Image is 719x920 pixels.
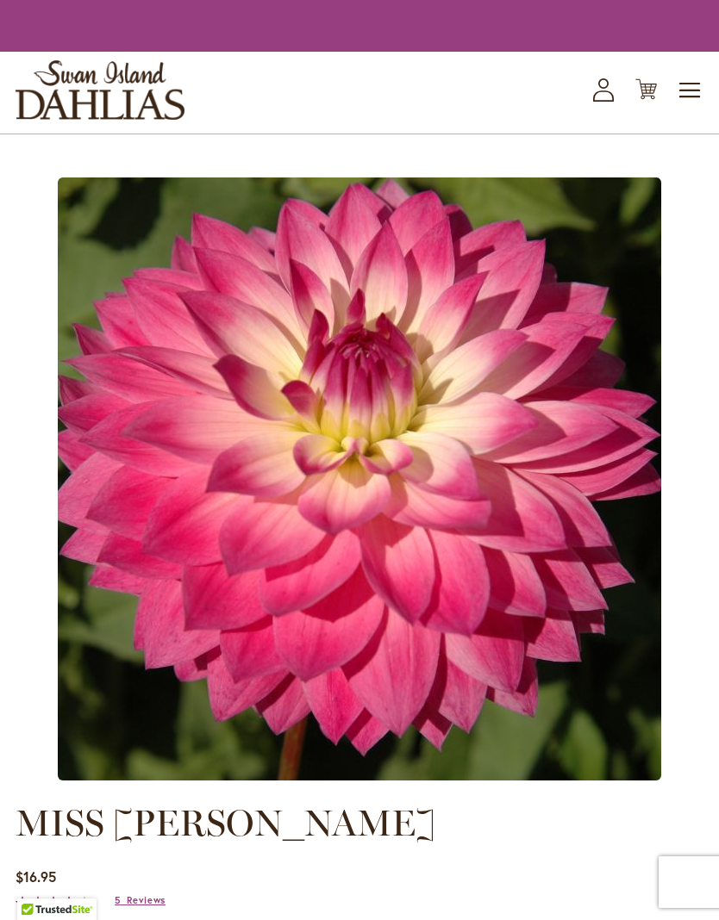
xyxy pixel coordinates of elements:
span: 5 [115,894,121,906]
a: 5 Reviews [115,894,166,906]
span: MISS [PERSON_NAME] [16,801,435,845]
span: Reviews [127,894,166,906]
a: store logo [16,60,184,120]
img: main product photo [58,177,661,780]
iframe: Launch Accessibility Center [13,859,61,907]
